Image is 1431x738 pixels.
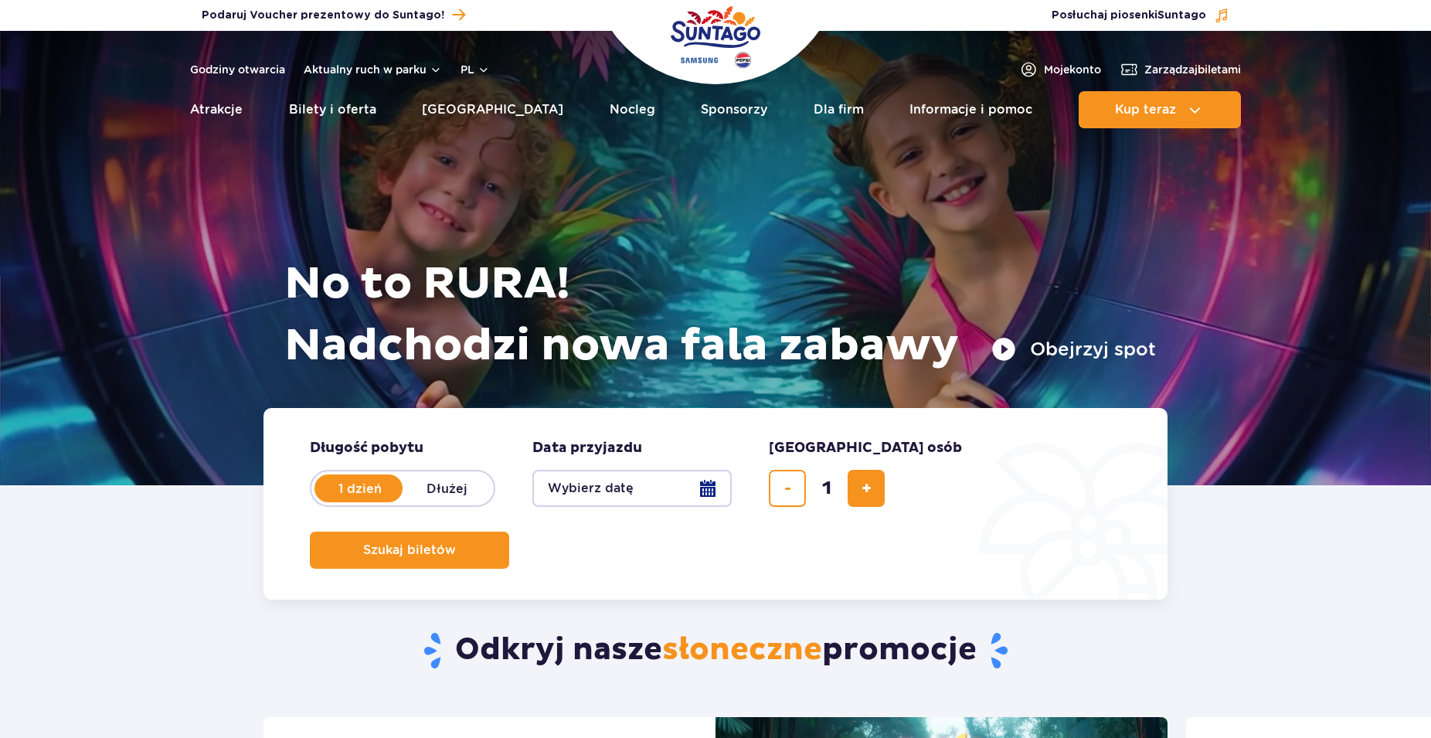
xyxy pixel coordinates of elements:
[814,91,864,128] a: Dla firm
[202,5,465,26] a: Podaruj Voucher prezentowy do Suntago!
[263,408,1168,600] form: Planowanie wizyty w Park of Poland
[363,543,456,557] span: Szukaj biletów
[284,253,1156,377] h1: No to RURA! Nadchodzi nowa fala zabawy
[1120,60,1241,79] a: Zarządzajbiletami
[1019,60,1101,79] a: Mojekonto
[310,532,509,569] button: Szukaj biletów
[310,439,423,457] span: Długość pobytu
[769,439,962,457] span: [GEOGRAPHIC_DATA] osób
[1157,10,1206,21] span: Suntago
[848,470,885,507] button: dodaj bilet
[1052,8,1206,23] span: Posłuchaj piosenki
[263,631,1168,671] h2: Odkryj nasze promocje
[422,91,563,128] a: [GEOGRAPHIC_DATA]
[190,62,285,77] a: Godziny otwarcia
[532,470,732,507] button: Wybierz datę
[1144,62,1241,77] span: Zarządzaj biletami
[909,91,1032,128] a: Informacje i pomoc
[991,337,1156,362] button: Obejrzyj spot
[769,470,806,507] button: usuń bilet
[532,439,642,457] span: Data przyjazdu
[1052,8,1229,23] button: Posłuchaj piosenkiSuntago
[1115,103,1176,117] span: Kup teraz
[461,62,490,77] button: pl
[316,472,404,505] label: 1 dzień
[808,470,845,507] input: liczba biletów
[190,91,243,128] a: Atrakcje
[304,63,442,76] button: Aktualny ruch w parku
[289,91,376,128] a: Bilety i oferta
[1079,91,1241,128] button: Kup teraz
[610,91,655,128] a: Nocleg
[202,8,444,23] span: Podaruj Voucher prezentowy do Suntago!
[701,91,767,128] a: Sponsorzy
[662,631,822,669] span: słoneczne
[403,472,491,505] label: Dłużej
[1044,62,1101,77] span: Moje konto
